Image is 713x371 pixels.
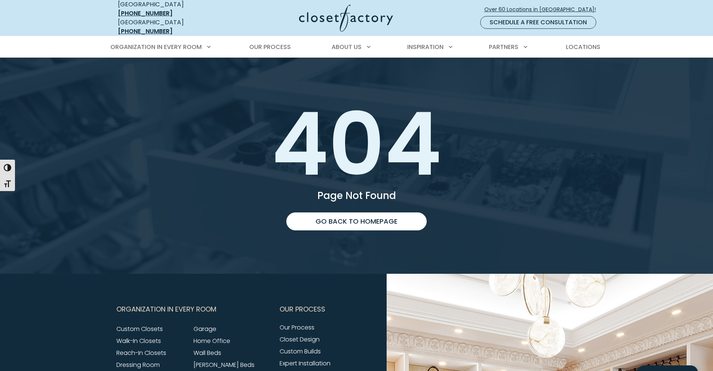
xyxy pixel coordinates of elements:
a: Custom Builds [280,347,321,356]
a: Go back to homepage [286,212,427,230]
div: [GEOGRAPHIC_DATA] [118,18,226,36]
span: Locations [566,43,600,51]
a: Home Office [194,337,230,345]
button: Footer Subnav Button - Our Process [280,300,352,319]
p: Page Not Found [116,191,597,200]
span: Organization in Every Room [110,43,202,51]
span: Over 60 Locations in [GEOGRAPHIC_DATA]! [484,6,602,13]
span: Our Process [249,43,291,51]
img: Closet Factory Logo [299,4,393,32]
nav: Primary Menu [105,37,608,58]
button: Footer Subnav Button - Organization in Every Room [116,300,271,319]
a: Our Process [280,323,314,332]
a: Garage [194,325,216,333]
a: Wall Beds [194,349,221,357]
a: [PERSON_NAME] Beds [194,361,255,369]
a: Closet Design [280,335,320,344]
span: Organization in Every Room [116,300,216,319]
a: Dressing Room [116,361,160,369]
a: Walk-In Closets [116,337,161,345]
a: Custom Closets [116,325,163,333]
span: Our Process [280,300,325,319]
h1: 404 [116,101,597,188]
span: Inspiration [407,43,444,51]
a: Schedule a Free Consultation [480,16,596,29]
a: [PHONE_NUMBER] [118,9,173,18]
span: Partners [489,43,518,51]
a: Expert Installation [280,359,330,368]
a: [PHONE_NUMBER] [118,27,173,36]
a: Over 60 Locations in [GEOGRAPHIC_DATA]! [484,3,602,16]
span: About Us [332,43,362,51]
a: Reach-In Closets [116,349,166,357]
